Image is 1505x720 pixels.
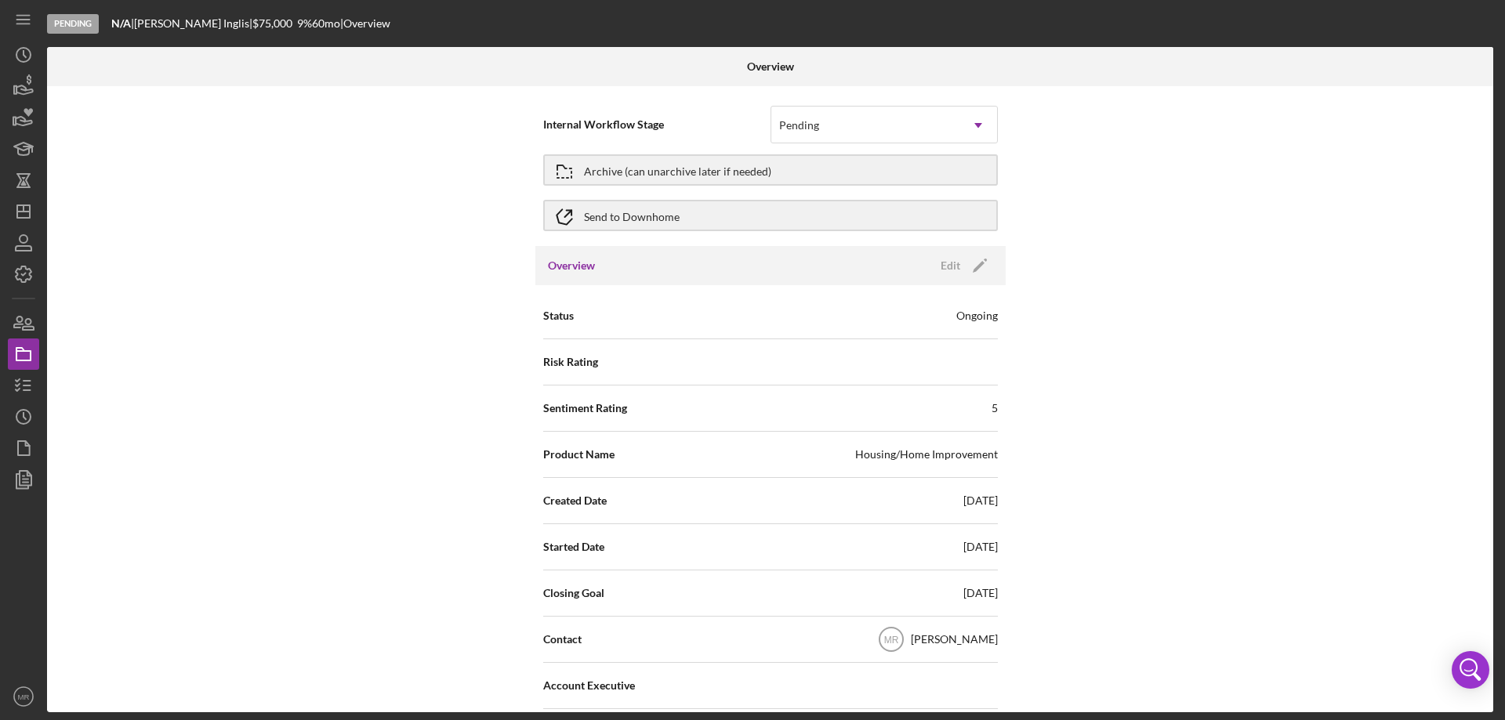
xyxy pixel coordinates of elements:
div: Open Intercom Messenger [1452,651,1489,689]
div: [DATE] [963,493,998,508]
h3: Overview [548,258,595,273]
span: Internal Workflow Stage [543,117,771,132]
b: Overview [747,60,794,73]
span: Closing Goal [543,585,604,601]
div: Ongoing [956,308,998,324]
div: | [111,17,134,30]
div: 9 % [297,17,312,30]
div: Pending [779,119,819,132]
div: Edit [941,254,960,277]
div: $75,000 [252,17,297,30]
span: Started Date [543,539,604,555]
div: [DATE] [963,539,998,555]
span: Risk Rating [543,354,598,370]
div: | Overview [340,17,390,30]
button: MR [8,681,39,712]
text: MR [883,635,898,646]
span: Sentiment Rating [543,400,627,416]
span: Contact [543,631,582,647]
div: Housing/Home Improvement [855,447,998,462]
div: Archive (can unarchive later if needed) [584,156,771,184]
span: Account Executive [543,678,635,693]
button: Edit [931,254,993,277]
div: [PERSON_NAME] Inglis | [134,17,252,30]
div: Pending [47,14,99,34]
div: [DATE] [963,585,998,601]
span: Product Name [543,447,615,462]
text: MR [18,693,30,701]
div: [PERSON_NAME] [911,631,998,647]
div: Send to Downhome [584,201,680,230]
button: Archive (can unarchive later if needed) [543,154,998,186]
span: Status [543,308,574,324]
b: N/A [111,16,131,30]
button: Send to Downhome [543,200,998,231]
div: 5 [992,400,998,416]
span: Created Date [543,493,607,508]
div: 60 mo [312,17,340,30]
